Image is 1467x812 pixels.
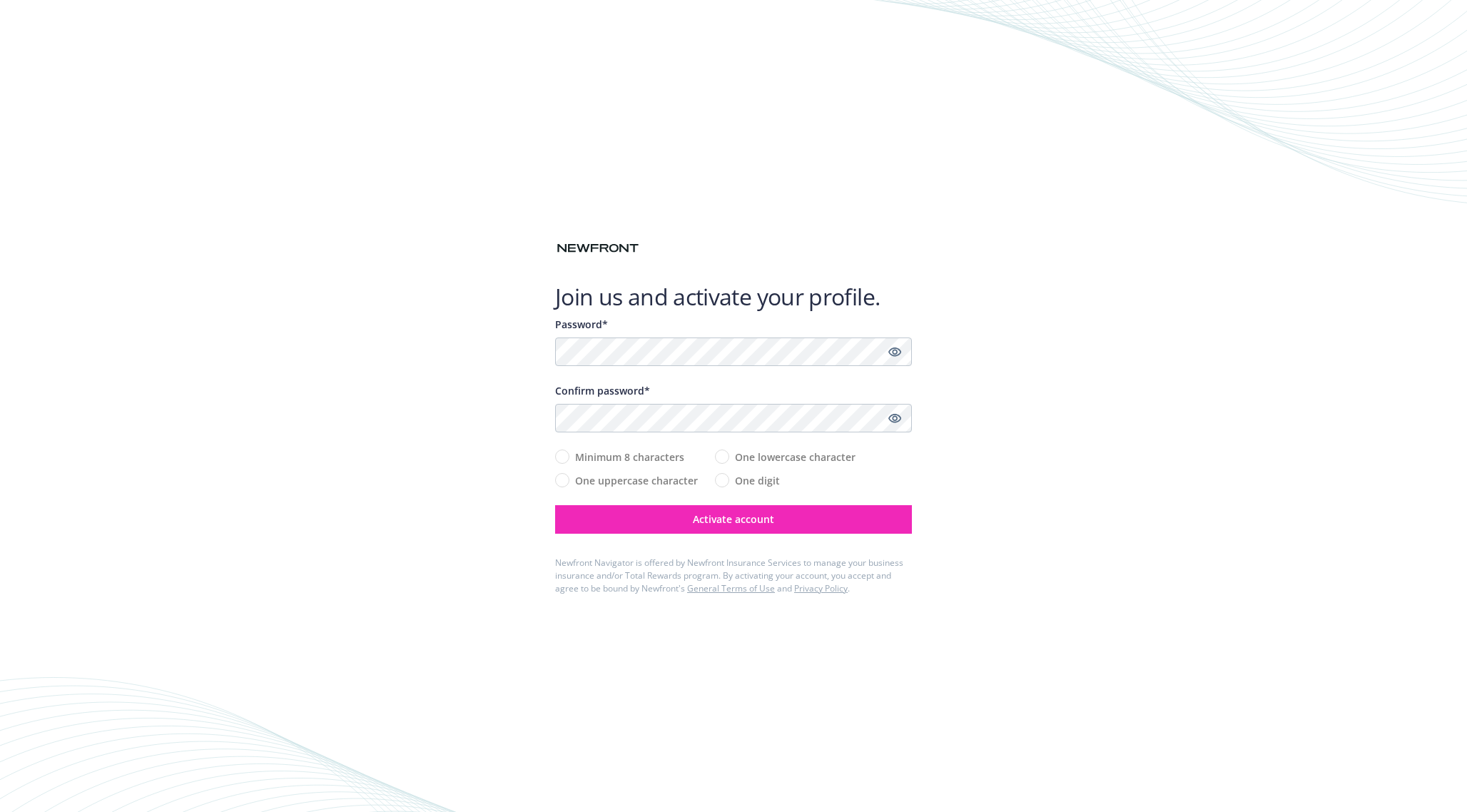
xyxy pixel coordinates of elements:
[555,338,912,366] input: Enter a unique password...
[555,557,912,595] div: Newfront Navigator is offered by Newfront Insurance Services to manage your business insurance an...
[886,410,903,427] a: Show password
[555,384,650,397] span: Confirm password*
[886,343,903,360] a: Show password
[555,283,912,311] h1: Join us and activate your profile.
[555,505,912,534] button: Activate account
[575,450,684,465] span: Minimum 8 characters
[575,473,698,488] span: One uppercase character
[555,240,641,256] img: Newfront logo
[555,404,912,432] input: Confirm your unique password...
[687,582,775,594] a: General Terms of Use
[735,473,780,488] span: One digit
[735,450,856,465] span: One lowercase character
[555,318,608,331] span: Password*
[693,512,774,526] span: Activate account
[794,582,848,594] a: Privacy Policy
